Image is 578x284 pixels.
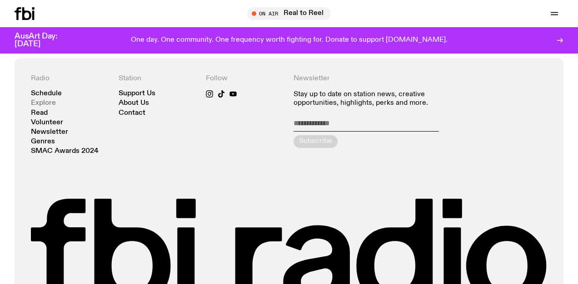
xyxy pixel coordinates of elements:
[31,74,110,83] h4: Radio
[131,36,448,44] p: One day. One community. One frequency worth fighting for. Donate to support [DOMAIN_NAME].
[119,100,149,107] a: About Us
[31,100,56,107] a: Explore
[206,74,284,83] h4: Follow
[15,33,73,48] h3: AusArt Day: [DATE]
[119,110,145,117] a: Contact
[294,90,459,108] p: Stay up to date on station news, creative opportunities, highlights, perks and more.
[119,90,155,97] a: Support Us
[31,110,48,117] a: Read
[247,7,331,20] button: On AirReal to Reel
[119,74,197,83] h4: Station
[294,74,459,83] h4: Newsletter
[31,129,68,136] a: Newsletter
[294,135,338,148] button: Subscribe
[31,119,63,126] a: Volunteer
[31,148,99,155] a: SMAC Awards 2024
[31,138,55,145] a: Genres
[31,90,62,97] a: Schedule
